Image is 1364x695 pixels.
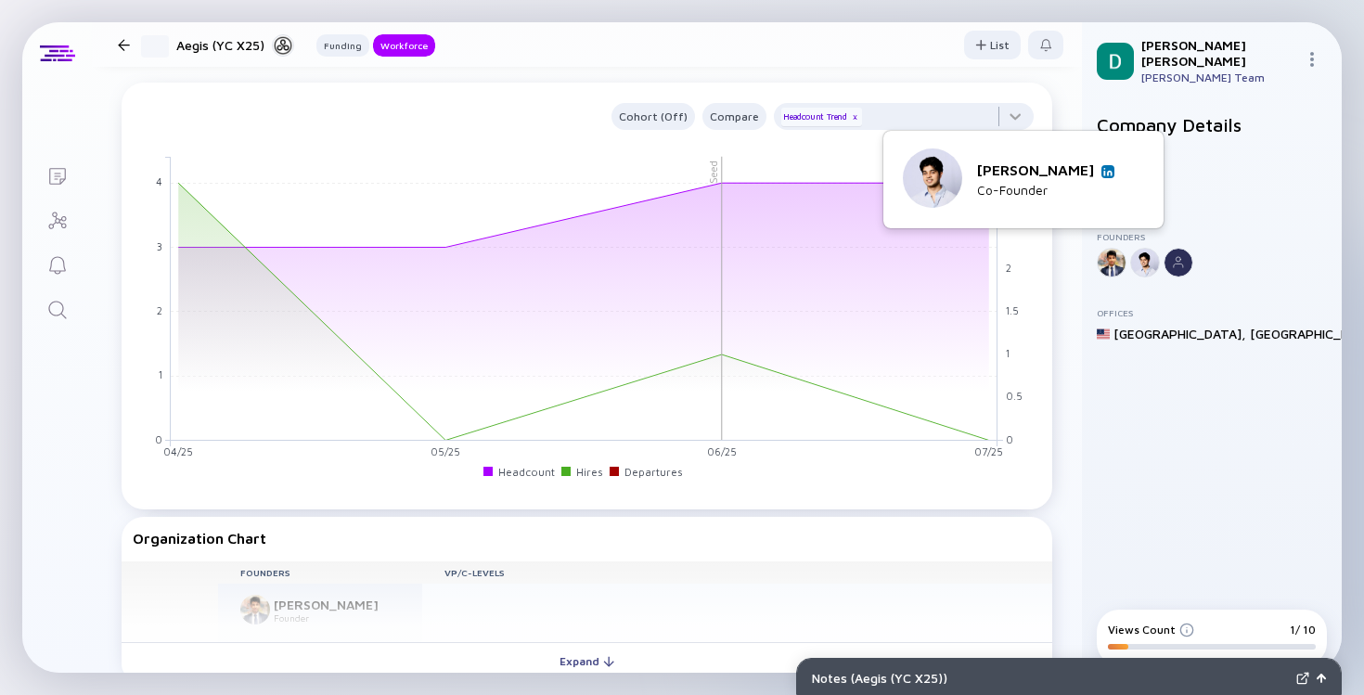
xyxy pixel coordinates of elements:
[702,106,766,127] div: Compare
[176,33,294,57] div: Aegis (YC X25)
[1317,674,1326,683] img: Open Notes
[159,368,162,380] tspan: 1
[1006,347,1010,359] tspan: 1
[1006,262,1011,274] tspan: 2
[22,241,92,286] a: Reminders
[316,34,369,57] button: Funding
[781,108,862,126] div: Headcount Trend
[903,148,962,208] img: Dhanya Shah picture
[22,152,92,197] a: Lists
[1097,231,1327,242] div: Founders
[373,36,435,55] div: Workforce
[964,31,1021,59] button: List
[122,642,1052,679] button: Expand
[22,197,92,241] a: Investor Map
[611,103,695,130] button: Cohort (Off)
[702,103,766,130] button: Compare
[133,530,1041,547] div: Organization Chart
[977,161,1114,178] div: [PERSON_NAME]
[1006,304,1019,316] tspan: 1.5
[157,240,162,252] tspan: 3
[1097,165,1327,176] div: Established
[316,36,369,55] div: Funding
[1006,390,1023,402] tspan: 0.5
[157,304,162,316] tspan: 2
[163,445,193,457] tspan: 04/25
[1108,623,1194,637] div: Views Count
[977,182,1114,198] div: Co-Founder
[1103,167,1113,176] img: Dhanya Shah Linkedin Profile
[1305,52,1319,67] img: Menu
[1097,182,1327,201] div: [DATE]
[1141,37,1297,69] div: [PERSON_NAME] [PERSON_NAME]
[22,286,92,330] a: Search
[1097,114,1327,135] h2: Company Details
[812,670,1289,686] div: Notes ( Aegis (YC X25) )
[156,175,162,187] tspan: 4
[431,445,460,457] tspan: 05/25
[1097,328,1110,341] img: United States Flag
[974,445,1003,457] tspan: 07/25
[1141,71,1297,84] div: [PERSON_NAME] Team
[1290,623,1316,637] div: 1/ 10
[373,34,435,57] button: Workforce
[548,647,625,676] div: Expand
[155,433,162,445] tspan: 0
[1296,672,1309,685] img: Expand Notes
[1097,43,1134,80] img: Daniel Profile Picture
[611,106,695,127] div: Cohort (Off)
[1006,433,1013,445] tspan: 0
[849,111,860,122] div: x
[1097,307,1327,318] div: Offices
[1113,326,1246,341] div: [GEOGRAPHIC_DATA] ,
[707,445,737,457] tspan: 06/25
